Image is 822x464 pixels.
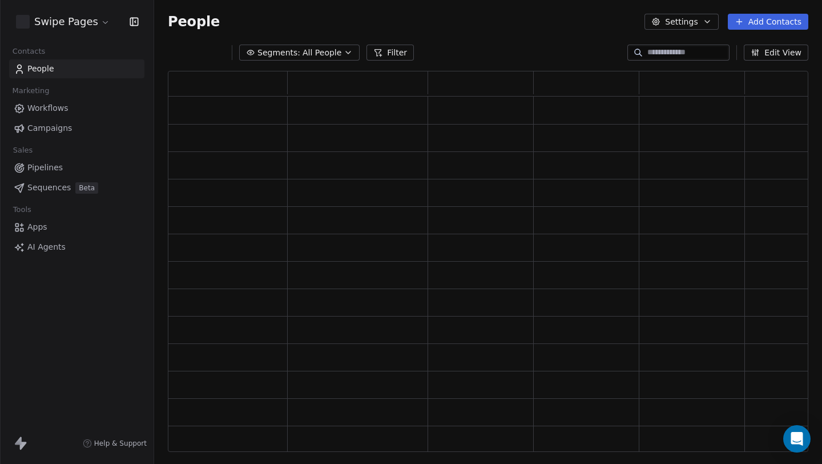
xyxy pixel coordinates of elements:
[75,182,98,194] span: Beta
[94,439,147,448] span: Help & Support
[27,162,63,174] span: Pipelines
[257,47,300,59] span: Segments:
[27,63,54,75] span: People
[9,238,144,257] a: AI Agents
[644,14,718,30] button: Settings
[9,59,144,78] a: People
[8,201,36,218] span: Tools
[744,45,808,61] button: Edit View
[8,142,38,159] span: Sales
[7,82,54,99] span: Marketing
[9,218,144,237] a: Apps
[27,102,68,114] span: Workflows
[34,14,98,29] span: Swipe Pages
[783,425,811,453] div: Open Intercom Messenger
[728,14,808,30] button: Add Contacts
[168,13,220,30] span: People
[83,439,147,448] a: Help & Support
[27,221,47,233] span: Apps
[7,43,50,60] span: Contacts
[27,122,72,134] span: Campaigns
[366,45,414,61] button: Filter
[27,182,71,194] span: Sequences
[14,12,112,31] button: Swipe Pages
[303,47,341,59] span: All People
[9,119,144,138] a: Campaigns
[9,178,144,197] a: SequencesBeta
[9,99,144,118] a: Workflows
[9,158,144,177] a: Pipelines
[27,241,66,253] span: AI Agents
